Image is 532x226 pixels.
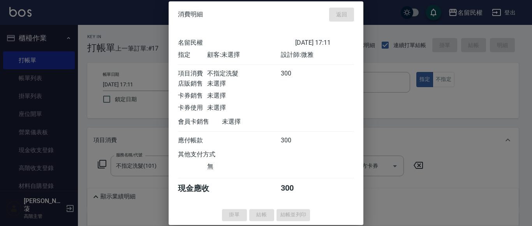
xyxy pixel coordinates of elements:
[281,137,310,145] div: 300
[178,51,207,59] div: 指定
[222,118,295,126] div: 未選擇
[207,70,280,78] div: 不指定洗髮
[281,70,310,78] div: 300
[178,92,207,100] div: 卡券銷售
[178,104,207,112] div: 卡券使用
[178,118,222,126] div: 會員卡銷售
[295,39,354,47] div: [DATE] 17:11
[207,104,280,112] div: 未選擇
[178,183,222,194] div: 現金應收
[178,151,237,159] div: 其他支付方式
[178,137,207,145] div: 應付帳款
[178,11,203,18] span: 消費明細
[281,51,354,59] div: 設計師: 微雅
[178,39,295,47] div: 名留民權
[178,70,207,78] div: 項目消費
[178,80,207,88] div: 店販銷售
[207,92,280,100] div: 未選擇
[281,183,310,194] div: 300
[207,51,280,59] div: 顧客: 未選擇
[207,80,280,88] div: 未選擇
[207,163,280,171] div: 無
